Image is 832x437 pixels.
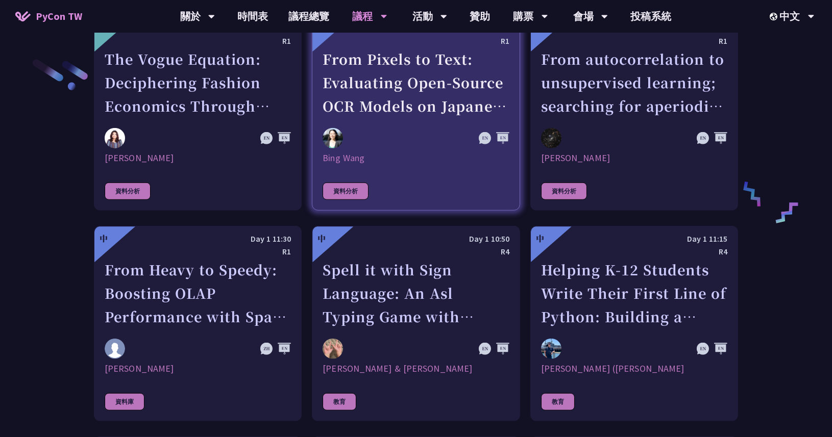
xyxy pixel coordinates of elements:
div: Day 1 11:15 [541,233,727,245]
div: 資料分析 [323,183,369,200]
div: 中 [536,233,544,245]
a: 初 Day 2 13:20 R1 The Vogue Equation: Deciphering Fashion Economics Through Python Chantal Pino [P... [94,15,302,211]
div: From autocorrelation to unsupervised learning; searching for aperiodic tilings (quasicrystals) in... [541,47,727,118]
img: Chantal Pino [105,128,125,148]
div: Day 1 10:50 [323,233,509,245]
span: PyCon TW [36,9,82,24]
a: 中 Day 1 11:15 R4 Helping K-12 Students Write Their First Line of Python: Building a Game-Based Le... [530,226,738,421]
img: Chieh-Hung (Jeff) Cheng [541,339,561,359]
div: R1 [105,35,291,47]
div: [PERSON_NAME] ([PERSON_NAME] [541,363,727,375]
div: From Heavy to Speedy: Boosting OLAP Performance with Spark Variant Shredding [105,258,291,328]
div: 教育 [323,393,356,410]
div: Helping K-12 Students Write Their First Line of Python: Building a Game-Based Learning Platform w... [541,258,727,328]
a: 中 Day 2 14:00 R1 From autocorrelation to unsupervised learning; searching for aperiodic tilings (... [530,15,738,211]
a: 中 Day 1 11:30 R1 From Heavy to Speedy: Boosting OLAP Performance with Spark Variant Shredding Wei... [94,226,302,421]
a: 中 Day 2 11:45 R1 From Pixels to Text: Evaluating Open-Source OCR Models on Japanese Medical Docum... [312,15,520,211]
div: 資料分析 [541,183,587,200]
img: Bing Wang [323,128,343,148]
div: R4 [541,245,727,258]
div: 教育 [541,393,575,410]
img: Wei Jun Cheng [105,339,125,359]
div: R1 [105,245,291,258]
div: [PERSON_NAME] [105,363,291,375]
a: PyCon TW [5,4,92,29]
img: Locale Icon [770,13,780,20]
img: Megan & Ethan [323,339,343,359]
div: [PERSON_NAME] [541,152,727,164]
div: R1 [323,35,509,47]
div: R4 [323,245,509,258]
div: 資料分析 [105,183,151,200]
div: 中 [100,233,108,245]
div: The Vogue Equation: Deciphering Fashion Economics Through Python [105,47,291,118]
img: Home icon of PyCon TW 2025 [15,11,31,21]
a: 中 Day 1 10:50 R4 Spell it with Sign Language: An Asl Typing Game with MediaPipe Megan & Ethan [PE... [312,226,520,421]
div: 中 [317,233,326,245]
div: Spell it with Sign Language: An Asl Typing Game with MediaPipe [323,258,509,328]
div: 資料庫 [105,393,144,410]
div: R1 [541,35,727,47]
div: [PERSON_NAME] & [PERSON_NAME] [323,363,509,375]
div: [PERSON_NAME] [105,152,291,164]
div: Day 1 11:30 [105,233,291,245]
div: Bing Wang [323,152,509,164]
div: From Pixels to Text: Evaluating Open-Source OCR Models on Japanese Medical Documents [323,47,509,118]
img: David Mikolas [541,128,561,149]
